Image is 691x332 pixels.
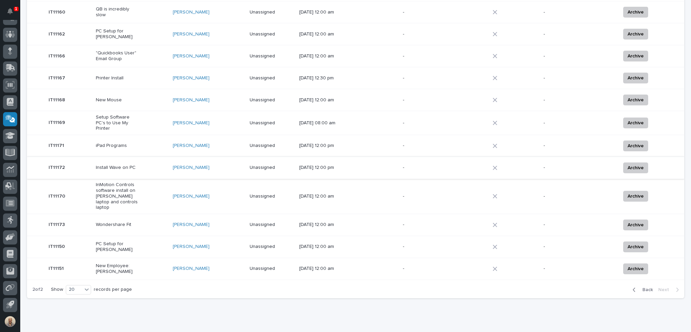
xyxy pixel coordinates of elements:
[403,120,445,126] p: -
[27,258,684,280] tr: IT11151IT11151 New Employee: [PERSON_NAME][PERSON_NAME] Unassigned[DATE] 12:00 am--Archive
[27,111,684,135] tr: IT11169IT11169 Setup Software PC's to Use My Printer[PERSON_NAME] Unassigned[DATE] 08:00 am--Archive
[250,31,292,37] p: Unassigned
[250,75,292,81] p: Unassigned
[403,53,445,59] p: -
[299,244,341,250] p: [DATE] 12:00 am
[299,75,341,81] p: [DATE] 12:30 pm
[623,220,648,230] button: Archive
[49,96,66,103] p: IT11168
[173,143,210,149] a: [PERSON_NAME]
[250,120,292,126] p: Unassigned
[623,263,648,274] button: Archive
[544,244,586,250] p: -
[96,114,138,131] p: Setup Software PC's to Use My Printer
[250,53,292,59] p: Unassigned
[403,266,445,272] p: -
[299,143,341,149] p: [DATE] 12:00 pm
[628,74,644,82] span: Archive
[544,165,586,171] p: -
[3,314,17,329] button: users-avatar
[173,165,210,171] a: [PERSON_NAME]
[403,244,445,250] p: -
[96,75,138,81] p: Printer Install
[658,287,673,293] span: Next
[27,179,684,214] tr: IT11170IT11170 InMotion Controls software install on [PERSON_NAME] laptop and controls laptop[PER...
[544,120,586,126] p: -
[656,287,684,293] button: Next
[51,287,63,292] p: Show
[628,8,644,16] span: Archive
[94,287,132,292] p: records per page
[627,287,656,293] button: Back
[27,89,684,111] tr: IT11168IT11168 New Mouse[PERSON_NAME] Unassigned[DATE] 12:00 am--Archive
[250,165,292,171] p: Unassigned
[628,243,644,251] span: Archive
[623,7,648,18] button: Archive
[49,119,66,126] p: IT11169
[173,120,210,126] a: [PERSON_NAME]
[250,222,292,228] p: Unassigned
[27,157,684,179] tr: IT11172IT11172 Install Wave on PC[PERSON_NAME] Unassigned[DATE] 12:00 pm--Archive
[173,31,210,37] a: [PERSON_NAME]
[96,241,138,253] p: PC Setup for [PERSON_NAME]
[403,9,445,15] p: -
[27,281,48,298] p: 2 of 2
[250,9,292,15] p: Unassigned
[250,143,292,149] p: Unassigned
[173,75,210,81] a: [PERSON_NAME]
[27,236,684,258] tr: IT11150IT11150 PC Setup for [PERSON_NAME][PERSON_NAME] Unassigned[DATE] 12:00 am--Archive
[49,30,66,37] p: IT11162
[96,50,138,62] p: "Quickbooks User" Email Group
[27,214,684,236] tr: IT11173IT11173 Wondershare Fit[PERSON_NAME] Unassigned[DATE] 12:00 am--Archive
[628,142,644,150] span: Archive
[299,9,341,15] p: [DATE] 12:00 am
[628,192,644,200] span: Archive
[403,222,445,228] p: -
[49,163,66,171] p: IT11172
[96,165,138,171] p: Install Wave on PC
[299,266,341,272] p: [DATE] 12:00 am
[299,222,341,228] p: [DATE] 12:00 am
[49,221,66,228] p: IT11173
[623,241,648,252] button: Archive
[173,266,210,272] a: [PERSON_NAME]
[250,244,292,250] p: Unassigned
[403,97,445,103] p: -
[173,53,210,59] a: [PERSON_NAME]
[96,97,138,103] p: New Mouse
[15,6,17,11] p: 1
[49,74,66,81] p: IT11167
[403,194,445,199] p: -
[299,31,341,37] p: [DATE] 12:00 am
[49,264,65,272] p: IT11151
[96,222,138,228] p: Wondershare Fit
[3,4,17,18] button: Notifications
[628,119,644,127] span: Archive
[49,8,66,15] p: IT11160
[250,194,292,199] p: Unassigned
[544,266,586,272] p: -
[403,75,445,81] p: -
[96,143,138,149] p: iPad Programs
[403,143,445,149] p: -
[173,97,210,103] a: [PERSON_NAME]
[544,53,586,59] p: -
[250,266,292,272] p: Unassigned
[544,75,586,81] p: -
[403,165,445,171] p: -
[96,263,138,275] p: New Employee: [PERSON_NAME]
[173,222,210,228] a: [PERSON_NAME]
[173,194,210,199] a: [PERSON_NAME]
[623,95,648,105] button: Archive
[299,97,341,103] p: [DATE] 12:00 am
[544,31,586,37] p: -
[66,286,82,293] div: 20
[623,51,648,61] button: Archive
[173,244,210,250] a: [PERSON_NAME]
[49,142,65,149] p: IT11171
[544,194,586,199] p: -
[96,6,138,18] p: QB is incredibly slow
[96,182,138,210] p: InMotion Controls software install on [PERSON_NAME] laptop and controls laptop
[299,53,341,59] p: [DATE] 12:00 am
[623,29,648,40] button: Archive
